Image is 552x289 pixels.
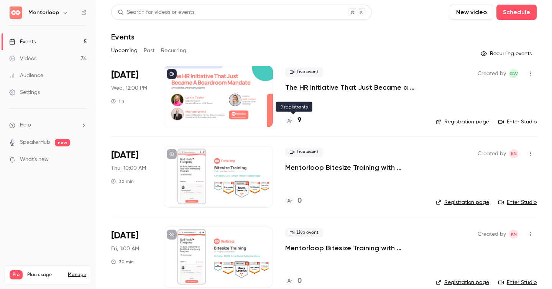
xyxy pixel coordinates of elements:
[285,196,302,206] a: 0
[285,115,301,126] a: 9
[509,149,518,158] span: Kristin Nankervis
[478,149,506,158] span: Created by
[55,139,70,146] span: new
[285,163,424,172] a: Mentorloop Bitesize Training with [US_STATE]: Smart Match Masterclass
[9,121,87,129] li: help-dropdown-opener
[111,69,138,81] span: [DATE]
[111,230,138,242] span: [DATE]
[111,149,138,161] span: [DATE]
[111,98,124,104] div: 1 h
[498,118,537,126] a: Enter Studio
[498,279,537,286] a: Enter Studio
[297,276,302,286] h4: 0
[10,270,23,279] span: Pro
[285,67,323,77] span: Live event
[111,227,151,288] div: Oct 30 Thu, 2:00 PM (Europe/London)
[297,115,301,126] h4: 9
[478,230,506,239] span: Created by
[9,72,43,79] div: Audience
[111,178,134,184] div: 30 min
[111,32,135,41] h1: Events
[436,118,489,126] a: Registration page
[285,276,302,286] a: 0
[436,199,489,206] a: Registration page
[285,148,323,157] span: Live event
[509,230,518,239] span: Kristin Nankervis
[10,7,22,19] img: Mentorloop
[285,243,424,253] a: Mentorloop Bitesize Training with [PERSON_NAME]: Smart Match Masterclass
[509,69,518,78] span: GW
[20,121,31,129] span: Help
[68,272,86,278] a: Manage
[9,89,40,96] div: Settings
[28,9,59,16] h6: Mentorloop
[118,8,194,16] div: Search for videos or events
[511,149,517,158] span: KN
[496,5,537,20] button: Schedule
[478,69,506,78] span: Created by
[511,230,517,239] span: KN
[111,66,151,127] div: Oct 29 Wed, 12:00 PM (Australia/Melbourne)
[20,156,49,164] span: What's new
[436,279,489,286] a: Registration page
[498,199,537,206] a: Enter Studio
[9,38,36,46] div: Events
[111,164,146,172] span: Thu, 10:00 AM
[27,272,63,278] span: Plan usage
[450,5,493,20] button: New video
[111,44,138,57] button: Upcoming
[477,48,537,60] button: Recurring events
[20,138,50,146] a: SpeakerHub
[111,259,134,265] div: 30 min
[111,245,139,253] span: Fri, 1:00 AM
[297,196,302,206] h4: 0
[9,55,36,62] div: Videos
[111,146,151,207] div: Oct 30 Thu, 10:00 AM (Australia/Melbourne)
[161,44,187,57] button: Recurring
[111,84,147,92] span: Wed, 12:00 PM
[509,69,518,78] span: Grace Winstanley
[144,44,155,57] button: Past
[285,83,424,92] a: The HR Initiative That Just Became a Boardroom Mandate
[285,228,323,237] span: Live event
